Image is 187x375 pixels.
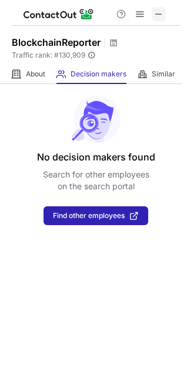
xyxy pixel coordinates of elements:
[71,96,121,143] img: No leads found
[12,35,101,49] h1: BlockchainReporter
[44,206,148,225] button: Find other employees
[24,7,94,21] img: ContactOut v5.3.10
[53,212,125,220] span: Find other employees
[12,51,85,59] span: Traffic rank: # 130,909
[26,69,45,79] span: About
[37,150,155,164] header: No decision makers found
[152,69,175,79] span: Similar
[71,69,126,79] span: Decision makers
[43,169,149,192] p: Search for other employees on the search portal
